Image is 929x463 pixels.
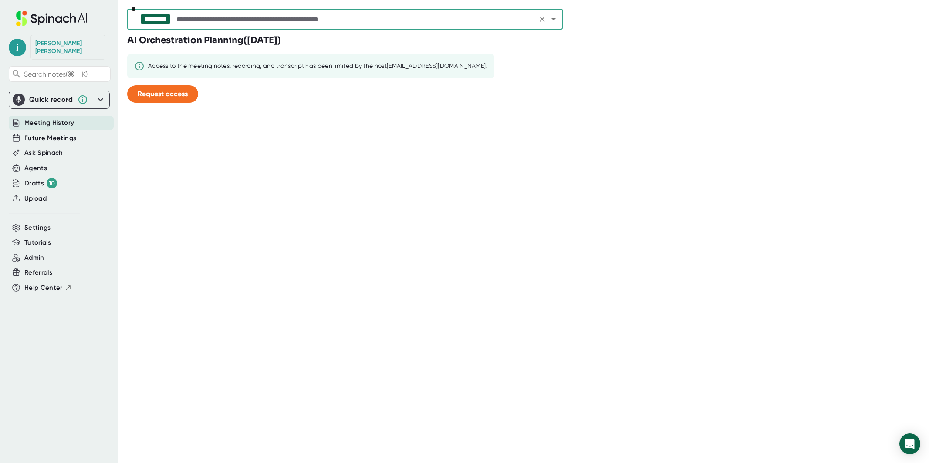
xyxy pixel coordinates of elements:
button: Settings [24,223,51,233]
button: Drafts 10 [24,178,57,188]
button: Future Meetings [24,133,76,143]
div: Open Intercom Messenger [899,433,920,454]
div: Access to the meeting notes, recording, and transcript has been limited by the host [EMAIL_ADDRES... [148,62,487,70]
button: Ask Spinach [24,148,63,158]
span: Request access [138,90,188,98]
h3: AI Orchestration Planning ( [DATE] ) [127,34,281,47]
button: Agents [24,163,47,173]
div: John Geske [35,40,101,55]
div: Quick record [29,95,73,104]
button: Meeting History [24,118,74,128]
div: Quick record [13,91,106,108]
div: Drafts [24,178,57,188]
button: Request access [127,85,198,103]
button: Referrals [24,268,52,278]
button: Help Center [24,283,72,293]
button: Upload [24,194,47,204]
span: Search notes (⌘ + K) [24,70,88,78]
button: Open [547,13,560,25]
button: Clear [536,13,548,25]
div: 10 [47,178,57,188]
span: j [9,39,26,56]
span: Help Center [24,283,63,293]
button: Tutorials [24,238,51,248]
button: Admin [24,253,44,263]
